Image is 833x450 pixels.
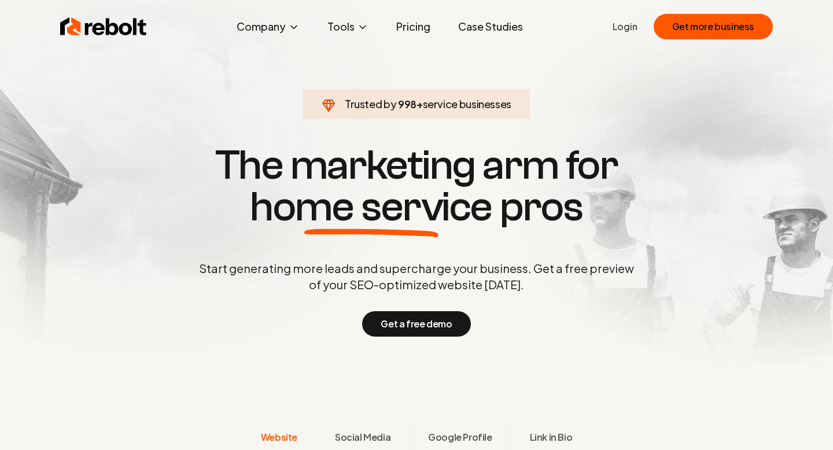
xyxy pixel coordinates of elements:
img: Rebolt Logo [60,15,147,38]
span: Social Media [335,430,390,444]
span: Link in Bio [530,430,573,444]
span: Trusted by [345,97,396,110]
span: home service [250,186,492,228]
button: Tools [318,15,378,38]
a: Case Studies [449,15,532,38]
button: Get more business [654,14,773,39]
span: Google Profile [428,430,492,444]
a: Login [613,20,637,34]
p: Start generating more leads and supercharge your business. Get a free preview of your SEO-optimiz... [197,260,636,293]
h1: The marketing arm for pros [139,145,694,228]
a: Pricing [387,15,440,38]
button: Get a free demo [362,311,470,337]
span: 998 [398,96,417,112]
span: service businesses [423,97,512,110]
span: Website [261,430,297,444]
button: Company [227,15,309,38]
span: + [417,97,423,110]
